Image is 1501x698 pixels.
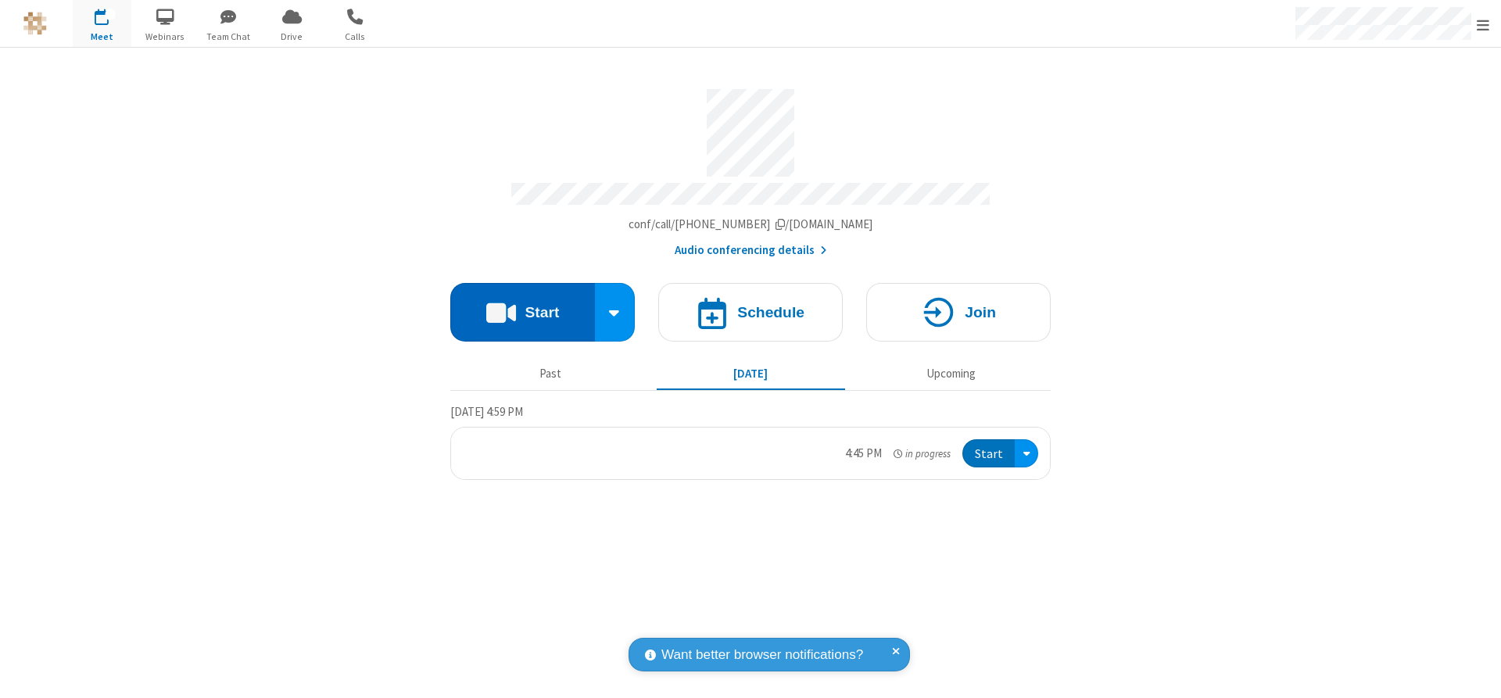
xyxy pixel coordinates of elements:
[595,283,636,342] div: Start conference options
[450,77,1051,260] section: Account details
[1462,657,1489,687] iframe: Chat
[450,283,595,342] button: Start
[525,305,559,320] h4: Start
[866,283,1051,342] button: Join
[657,359,845,388] button: [DATE]
[73,30,131,44] span: Meet
[737,305,804,320] h4: Schedule
[857,359,1045,388] button: Upcoming
[965,305,996,320] h4: Join
[199,30,258,44] span: Team Chat
[450,403,1051,481] section: Today's Meetings
[136,30,195,44] span: Webinars
[658,283,843,342] button: Schedule
[457,359,645,388] button: Past
[450,404,523,419] span: [DATE] 4:59 PM
[629,217,873,231] span: Copy my meeting room link
[845,445,882,463] div: 4:45 PM
[106,9,116,20] div: 1
[675,242,827,260] button: Audio conferencing details
[962,439,1015,468] button: Start
[23,12,47,35] img: QA Selenium DO NOT DELETE OR CHANGE
[263,30,321,44] span: Drive
[894,446,951,461] em: in progress
[629,216,873,234] button: Copy my meeting room linkCopy my meeting room link
[1015,439,1038,468] div: Open menu
[326,30,385,44] span: Calls
[661,645,863,665] span: Want better browser notifications?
